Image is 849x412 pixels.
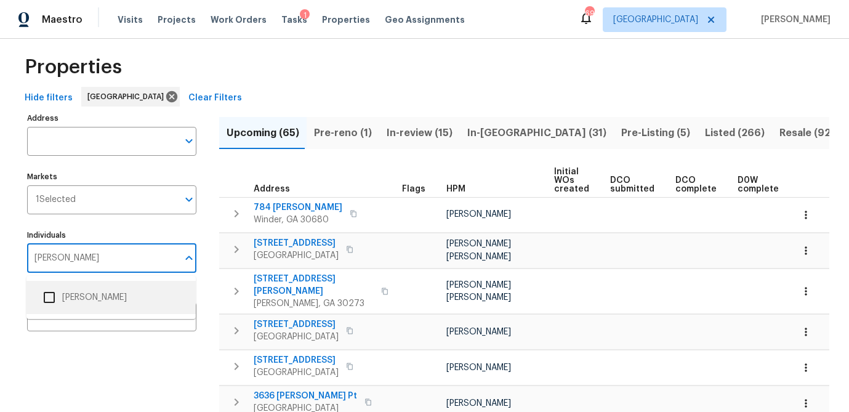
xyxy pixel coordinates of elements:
span: Tasks [281,15,307,24]
span: Pre-reno (1) [314,124,372,142]
label: Address [27,115,196,122]
span: Projects [158,14,196,26]
button: Clear Filters [183,87,247,110]
span: [GEOGRAPHIC_DATA] [254,331,339,343]
span: D0W complete [738,176,779,193]
button: Close [180,249,198,267]
span: [PERSON_NAME] [446,210,511,219]
span: Work Orders [211,14,267,26]
span: Hide filters [25,91,73,106]
span: DCO complete [675,176,717,193]
button: Open [180,191,198,208]
label: Markets [27,173,196,180]
span: Winder, GA 30680 [254,214,342,226]
span: Flags [402,185,425,193]
span: [PERSON_NAME] [446,328,511,336]
span: Properties [25,61,122,73]
span: [STREET_ADDRESS][PERSON_NAME] [254,273,374,297]
input: Search ... [27,244,178,273]
span: Pre-Listing (5) [621,124,690,142]
div: 1 [300,9,310,22]
span: [PERSON_NAME], GA 30273 [254,297,374,310]
span: Visits [118,14,143,26]
span: 1 Selected [36,195,76,205]
span: [STREET_ADDRESS] [254,354,339,366]
span: Upcoming (65) [227,124,299,142]
span: Clear Filters [188,91,242,106]
span: In-[GEOGRAPHIC_DATA] (31) [467,124,606,142]
span: [GEOGRAPHIC_DATA] [254,249,339,262]
span: [STREET_ADDRESS] [254,318,339,331]
span: [PERSON_NAME] [446,399,511,408]
span: 3636 [PERSON_NAME] Pt [254,390,357,402]
span: Properties [322,14,370,26]
span: 784 [PERSON_NAME] [254,201,342,214]
span: Geo Assignments [385,14,465,26]
button: Open [180,132,198,150]
div: 69 [585,7,593,20]
div: [GEOGRAPHIC_DATA] [81,87,180,107]
span: [STREET_ADDRESS] [254,237,339,249]
span: Resale (92) [779,124,834,142]
span: [PERSON_NAME] [PERSON_NAME] [446,240,511,261]
span: [GEOGRAPHIC_DATA] [613,14,698,26]
span: Address [254,185,290,193]
span: [PERSON_NAME] [756,14,831,26]
span: [PERSON_NAME] [PERSON_NAME] [446,281,511,302]
label: Individuals [27,232,196,239]
li: [PERSON_NAME] [36,285,186,310]
span: [PERSON_NAME] [446,363,511,372]
span: Initial WOs created [554,168,589,193]
span: DCO submitted [610,176,654,193]
button: Hide filters [20,87,78,110]
span: Maestro [42,14,82,26]
span: HPM [446,185,465,193]
span: In-review (15) [387,124,453,142]
span: Listed (266) [705,124,765,142]
span: [GEOGRAPHIC_DATA] [254,366,339,379]
span: [GEOGRAPHIC_DATA] [87,91,169,103]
